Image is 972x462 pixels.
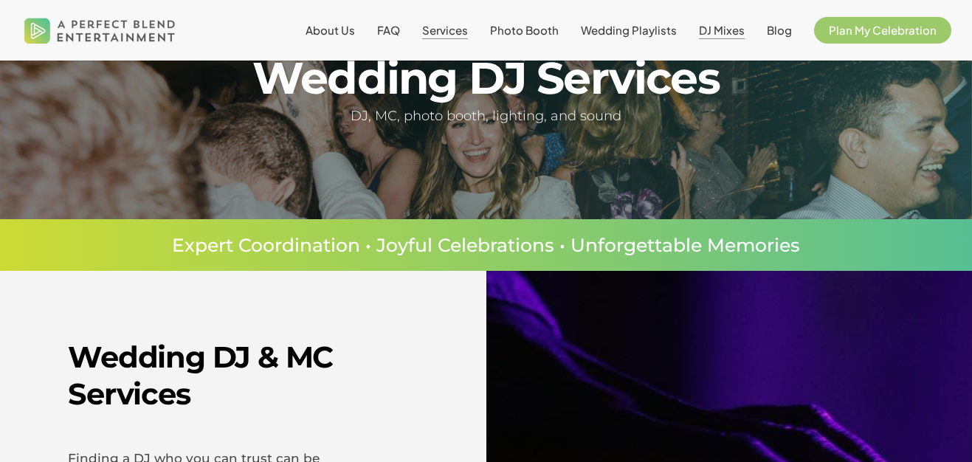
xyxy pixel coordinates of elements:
[377,23,400,37] span: FAQ
[814,24,951,36] a: Plan My Celebration
[581,23,677,37] span: Wedding Playlists
[490,23,559,37] span: Photo Booth
[829,23,937,37] span: Plan My Celebration
[767,23,792,37] span: Blog
[44,236,928,255] p: Expert Coordination • Joyful Celebrations • Unforgettable Memories
[306,24,355,36] a: About Us
[422,23,468,37] span: Services
[699,23,745,37] span: DJ Mixes
[198,106,774,127] h5: DJ, MC, photo booth, lighting, and sound
[767,24,792,36] a: Blog
[68,339,418,413] h2: Wedding DJ & MC Services
[377,24,400,36] a: FAQ
[21,6,179,55] img: A Perfect Blend Entertainment
[699,24,745,36] a: DJ Mixes
[581,24,677,36] a: Wedding Playlists
[306,23,355,37] span: About Us
[422,24,468,36] a: Services
[490,24,559,36] a: Photo Booth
